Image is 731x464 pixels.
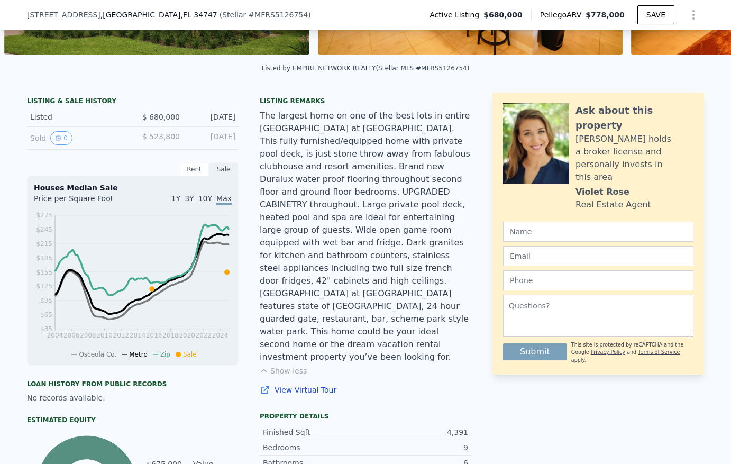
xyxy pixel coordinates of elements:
[263,442,365,453] div: Bedrooms
[483,10,523,20] span: $680,000
[96,332,113,339] tspan: 2010
[683,4,704,25] button: Show Options
[260,366,307,376] button: Show less
[586,11,625,19] span: $778,000
[185,194,194,203] span: 3Y
[575,186,629,198] div: Violet Rose
[260,110,471,363] div: The largest home on one of the best lots in entire [GEOGRAPHIC_DATA] at [GEOGRAPHIC_DATA]. This f...
[146,332,162,339] tspan: 2016
[36,212,52,219] tspan: $275
[50,131,72,145] button: View historical data
[222,11,246,19] span: Stellar
[430,10,483,20] span: Active Listing
[575,198,651,211] div: Real Estate Agent
[36,283,52,290] tspan: $125
[503,343,567,360] button: Submit
[188,131,235,145] div: [DATE]
[40,311,52,319] tspan: $65
[365,427,468,438] div: 4,391
[30,112,124,122] div: Listed
[503,270,693,290] input: Phone
[198,194,212,203] span: 10Y
[216,194,232,205] span: Max
[503,246,693,266] input: Email
[248,11,308,19] span: # MFRS5126754
[142,113,180,121] span: $ 680,000
[262,65,470,72] div: Listed by EMPIRE NETWORK REALTY (Stellar MLS #MFRS5126754)
[637,5,674,24] button: SAVE
[27,393,239,403] div: No records available.
[34,193,133,210] div: Price per Square Foot
[27,97,239,107] div: LISTING & SALE HISTORY
[130,332,146,339] tspan: 2014
[179,332,195,339] tspan: 2020
[260,385,471,395] a: View Virtual Tour
[260,412,471,421] div: Property details
[36,226,52,233] tspan: $245
[575,103,693,133] div: Ask about this property
[129,351,147,358] span: Metro
[575,133,693,184] div: [PERSON_NAME] holds a broker license and personally invests in this area
[180,11,217,19] span: , FL 34747
[183,351,197,358] span: Sale
[171,194,180,203] span: 1Y
[36,240,52,248] tspan: $215
[27,380,239,388] div: Loan history from public records
[162,332,179,339] tspan: 2018
[79,351,116,358] span: Osceola Co.
[212,332,229,339] tspan: 2024
[209,162,239,176] div: Sale
[36,269,52,276] tspan: $155
[80,332,96,339] tspan: 2008
[571,341,693,364] div: This site is protected by reCAPTCHA and the Google and apply.
[591,349,625,355] a: Privacy Policy
[196,332,212,339] tspan: 2022
[263,427,365,438] div: Finished Sqft
[503,222,693,242] input: Name
[179,162,209,176] div: Rent
[27,416,239,424] div: Estimated Equity
[365,442,468,453] div: 9
[220,10,311,20] div: ( )
[100,10,217,20] span: , [GEOGRAPHIC_DATA]
[40,297,52,304] tspan: $95
[160,351,170,358] span: Zip
[63,332,80,339] tspan: 2006
[36,254,52,262] tspan: $185
[188,112,235,122] div: [DATE]
[47,332,63,339] tspan: 2004
[113,332,130,339] tspan: 2012
[27,10,100,20] span: [STREET_ADDRESS]
[638,349,680,355] a: Terms of Service
[34,183,232,193] div: Houses Median Sale
[142,132,180,141] span: $ 523,800
[260,97,471,105] div: Listing remarks
[540,10,586,20] span: Pellego ARV
[30,131,124,145] div: Sold
[40,325,52,333] tspan: $35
